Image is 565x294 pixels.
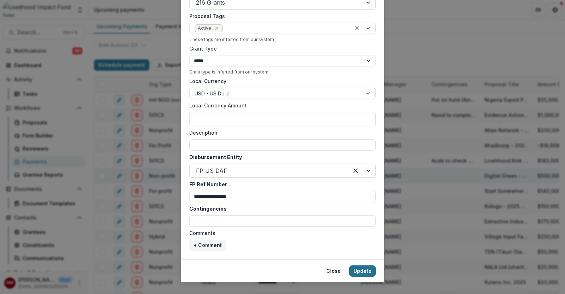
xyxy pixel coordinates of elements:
button: + Comment [189,240,226,251]
button: Close [322,265,345,277]
div: Clear selected options [353,24,361,33]
span: Active [198,26,211,31]
label: Disbursement Entity [189,153,371,161]
div: Clear selected options [350,165,361,176]
label: FP Ref Number [189,181,371,188]
label: Proposal Tags [189,12,371,20]
div: These tags are inferred from our system [189,37,376,42]
label: Contingencies [189,205,371,212]
div: Grant type is inferred from our system [189,69,376,75]
label: Local Currency Amount [189,102,371,109]
label: Local Currency [189,77,226,85]
label: Comments [189,229,371,237]
label: Description [189,129,371,136]
button: Update [349,265,376,277]
label: Grant Type [189,45,371,52]
div: Remove Active [213,25,220,32]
